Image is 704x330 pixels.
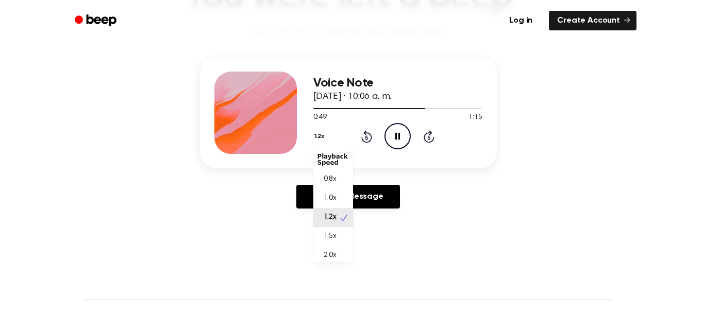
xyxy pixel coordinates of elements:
span: 1.2x [324,212,337,223]
span: 1.5x [324,231,337,242]
div: Playback Speed [313,149,353,170]
button: 1.2x [313,128,328,145]
span: 2.0x [324,250,337,261]
span: 0.8x [324,174,337,185]
div: 1.2x [313,147,353,263]
span: 1.0x [324,193,337,204]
